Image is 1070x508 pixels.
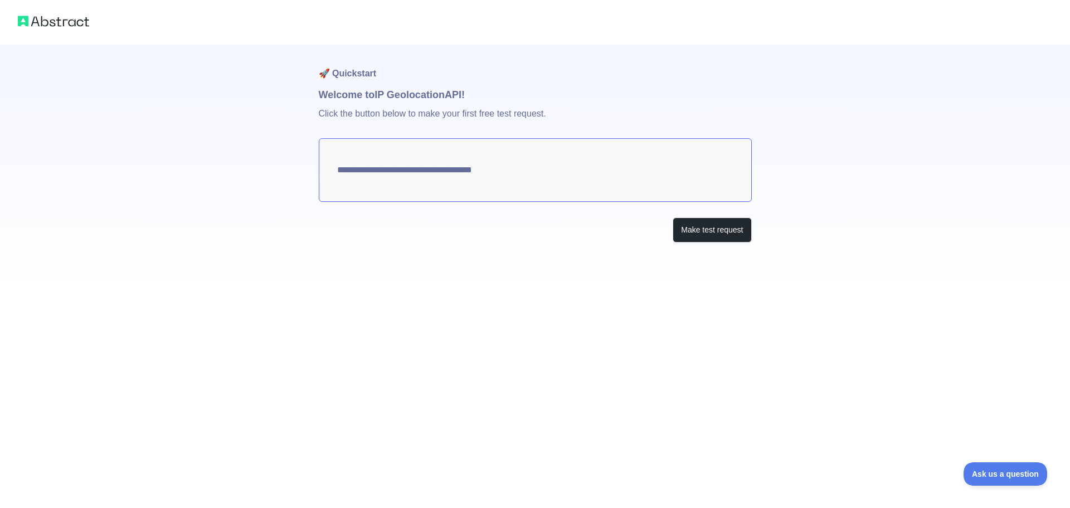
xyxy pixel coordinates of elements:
h1: 🚀 Quickstart [319,45,752,87]
h1: Welcome to IP Geolocation API! [319,87,752,103]
iframe: Toggle Customer Support [964,462,1048,486]
img: Abstract logo [18,13,89,29]
p: Click the button below to make your first free test request. [319,103,752,138]
button: Make test request [673,217,751,243]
